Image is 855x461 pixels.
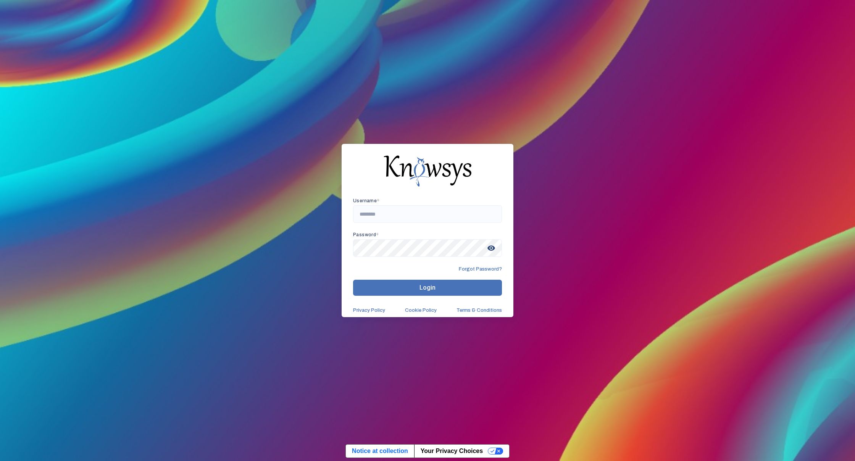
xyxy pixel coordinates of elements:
app-required-indication: Password [353,232,379,237]
a: Privacy Policy [353,307,385,313]
a: Cookie Policy [405,307,437,313]
img: knowsys-logo.png [384,155,471,187]
button: Your Privacy Choices [414,445,509,458]
span: Forgot Password? [459,266,502,272]
a: Terms & Conditions [457,307,502,313]
a: Notice at collection [346,445,414,458]
button: Login [353,280,502,296]
span: visibility [484,241,498,255]
span: Login [419,284,436,291]
app-required-indication: Username [353,198,380,203]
